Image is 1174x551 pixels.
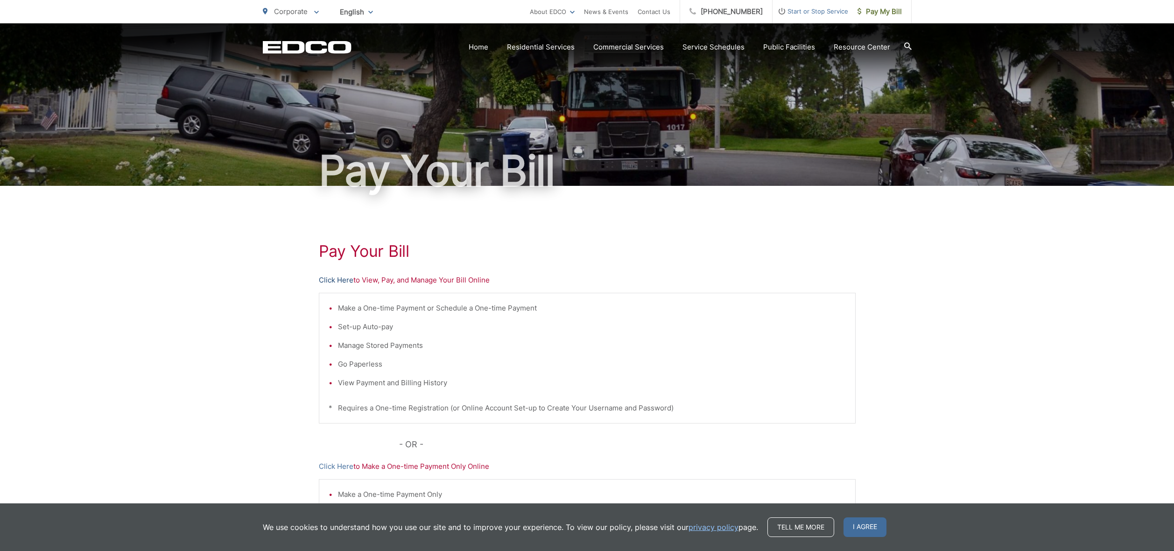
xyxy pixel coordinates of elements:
[689,522,738,533] a: privacy policy
[319,275,353,286] a: Click Here
[333,4,380,20] span: English
[329,403,846,414] p: * Requires a One-time Registration (or Online Account Set-up to Create Your Username and Password)
[584,6,628,17] a: News & Events
[274,7,308,16] span: Corporate
[338,340,846,351] li: Manage Stored Payments
[682,42,745,53] a: Service Schedules
[319,461,856,472] p: to Make a One-time Payment Only Online
[858,6,902,17] span: Pay My Bill
[469,42,488,53] a: Home
[338,303,846,314] li: Make a One-time Payment or Schedule a One-time Payment
[763,42,815,53] a: Public Facilities
[319,242,856,261] h1: Pay Your Bill
[338,359,846,370] li: Go Paperless
[530,6,575,17] a: About EDCO
[767,517,834,537] a: Tell me more
[263,522,758,533] p: We use cookies to understand how you use our site and to improve your experience. To view our pol...
[338,489,846,500] li: Make a One-time Payment Only
[338,321,846,332] li: Set-up Auto-pay
[844,517,886,537] span: I agree
[593,42,664,53] a: Commercial Services
[638,6,670,17] a: Contact Us
[399,438,856,452] p: - OR -
[338,377,846,389] li: View Payment and Billing History
[319,461,353,472] a: Click Here
[263,148,912,194] h1: Pay Your Bill
[507,42,575,53] a: Residential Services
[263,41,351,54] a: EDCD logo. Return to the homepage.
[319,275,856,286] p: to View, Pay, and Manage Your Bill Online
[834,42,890,53] a: Resource Center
